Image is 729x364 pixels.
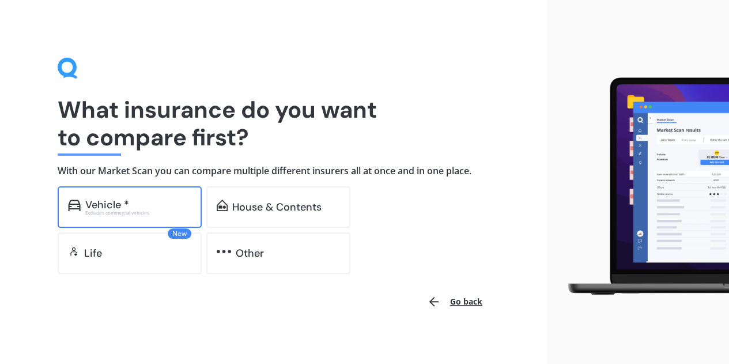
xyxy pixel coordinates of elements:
img: car.f15378c7a67c060ca3f3.svg [68,200,81,211]
img: home-and-contents.b802091223b8502ef2dd.svg [217,200,228,211]
span: New [168,228,191,239]
img: life.f720d6a2d7cdcd3ad642.svg [68,246,80,257]
button: Go back [420,288,489,316]
div: Excludes commercial vehicles [85,211,191,215]
h1: What insurance do you want to compare first? [58,96,489,151]
div: Vehicle * [85,199,129,211]
div: Other [236,247,264,259]
div: House & Contents [232,201,322,213]
h4: With our Market Scan you can compare multiple different insurers all at once and in one place. [58,165,489,177]
img: laptop.webp [556,73,729,300]
img: other.81dba5aafe580aa69f38.svg [217,246,231,257]
div: Life [84,247,102,259]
